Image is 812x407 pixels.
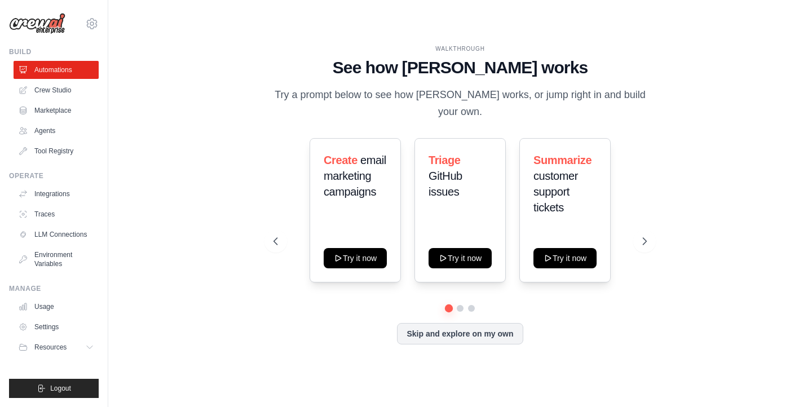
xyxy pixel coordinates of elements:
a: Traces [14,205,99,223]
a: Usage [14,298,99,316]
a: Settings [14,318,99,336]
span: Summarize [533,154,592,166]
div: Manage [9,284,99,293]
button: Try it now [429,248,492,268]
span: customer support tickets [533,170,578,214]
a: Integrations [14,185,99,203]
a: Environment Variables [14,246,99,273]
span: Resources [34,343,67,352]
a: LLM Connections [14,225,99,244]
iframe: Chat Widget [756,353,812,407]
a: Agents [14,122,99,140]
a: Crew Studio [14,81,99,99]
a: Marketplace [14,101,99,120]
div: Operate [9,171,99,180]
span: email marketing campaigns [324,154,386,198]
button: Logout [9,379,99,398]
button: Try it now [533,248,597,268]
a: Automations [14,61,99,79]
button: Skip and explore on my own [397,323,523,344]
a: Tool Registry [14,142,99,160]
span: Triage [429,154,461,166]
span: Create [324,154,358,166]
img: Logo [9,13,65,34]
p: Try a prompt below to see how [PERSON_NAME] works, or jump right in and build your own. [273,87,647,120]
div: WALKTHROUGH [273,45,647,53]
span: GitHub issues [429,170,462,198]
h1: See how [PERSON_NAME] works [273,57,647,78]
div: Build [9,47,99,56]
button: Try it now [324,248,387,268]
span: Logout [50,384,71,393]
button: Resources [14,338,99,356]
